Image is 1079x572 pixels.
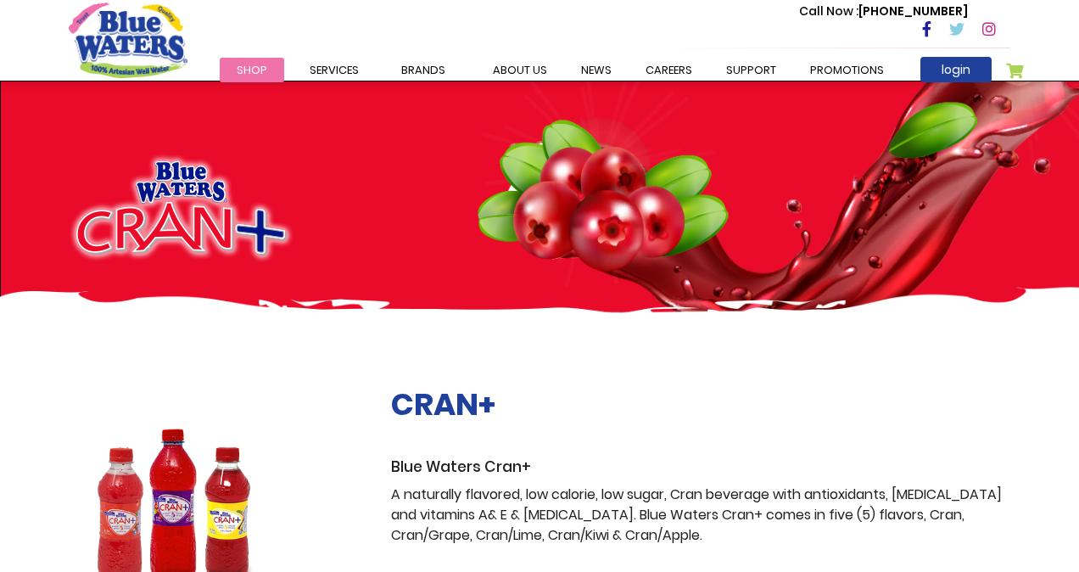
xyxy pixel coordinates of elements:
span: Shop [237,62,267,78]
a: login [920,57,992,82]
span: Services [310,62,359,78]
a: News [564,58,629,82]
a: Services [293,58,376,82]
h2: CRAN+ [391,386,1010,423]
a: Brands [384,58,462,82]
a: Shop [220,58,284,82]
span: Brands [401,62,445,78]
a: about us [476,58,564,82]
a: careers [629,58,709,82]
a: support [709,58,793,82]
p: A naturally flavored, low calorie, low sugar, Cran beverage with antioxidants, [MEDICAL_DATA] and... [391,485,1010,546]
span: Call Now : [799,3,858,20]
a: Promotions [793,58,901,82]
h3: Blue Waters Cran+ [391,458,1010,476]
p: [PHONE_NUMBER] [799,3,968,20]
a: store logo [69,3,187,77]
